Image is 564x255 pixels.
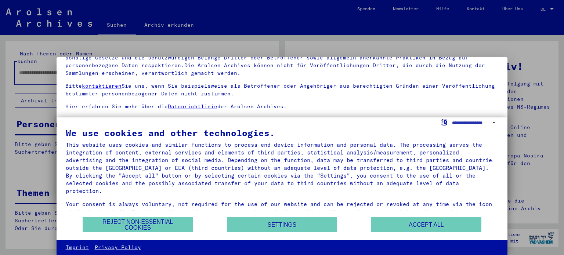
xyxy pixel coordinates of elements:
[65,116,499,131] p: Von einigen Dokumenten werden in den Arolsen Archives nur Kopien aufbewahrt.Die Originale sowie d...
[66,141,499,195] div: This website uses cookies and similar functions to process end device information and personal da...
[95,244,141,251] a: Privacy Policy
[65,39,499,77] p: Bitte beachten Sie, dass dieses Portal über NS - Verfolgte sensible Daten zu identifizierten oder...
[83,217,193,232] button: Reject non-essential cookies
[65,103,499,110] p: Hier erfahren Sie mehr über die der Arolsen Archives.
[65,82,499,98] p: Bitte Sie uns, wenn Sie beispielsweise als Betroffener oder Angehöriger aus berechtigten Gründen ...
[82,83,122,89] a: kontaktieren
[66,128,499,137] div: We use cookies and other technologies.
[227,217,337,232] button: Settings
[371,217,481,232] button: Accept all
[168,103,217,110] a: Datenrichtlinie
[66,200,499,223] div: Your consent is always voluntary, not required for the use of our website and can be rejected or ...
[66,244,89,251] a: Imprint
